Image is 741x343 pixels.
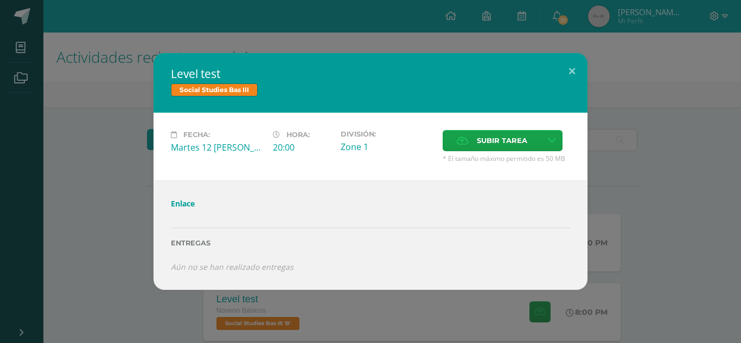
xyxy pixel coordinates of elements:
span: Subir tarea [477,131,527,151]
div: Martes 12 [PERSON_NAME] [171,141,264,153]
i: Aún no se han realizado entregas [171,262,293,272]
span: Social Studies Bas III [171,83,258,96]
span: Hora: [286,131,310,139]
label: Entregas [171,239,570,247]
h2: Level test [171,66,570,81]
div: Zone 1 [341,141,434,153]
label: División: [341,130,434,138]
span: * El tamaño máximo permitido es 50 MB [443,154,570,163]
span: Fecha: [183,131,210,139]
a: Enlace [171,198,195,209]
button: Close (Esc) [557,53,587,90]
div: 20:00 [273,141,332,153]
